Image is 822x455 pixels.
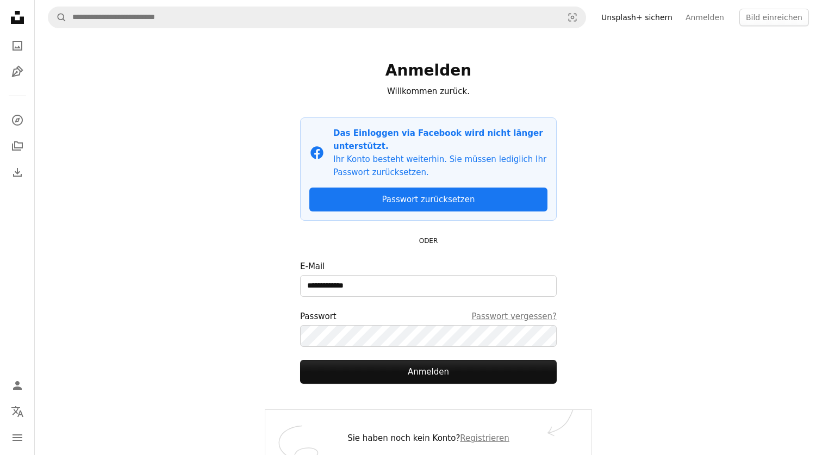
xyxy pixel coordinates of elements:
[7,401,28,422] button: Sprache
[300,85,557,98] p: Willkommen zurück.
[7,35,28,57] a: Fotos
[48,7,67,28] button: Unsplash suchen
[460,433,509,443] a: Registrieren
[309,188,547,211] a: Passwort zurücksetzen
[7,109,28,131] a: Entdecken
[300,260,557,297] label: E-Mail
[7,61,28,83] a: Grafiken
[7,375,28,396] a: Anmelden / Registrieren
[419,237,438,245] small: ODER
[300,275,557,297] input: E-Mail
[300,325,557,347] input: PasswortPasswort vergessen?
[300,310,557,323] div: Passwort
[471,310,557,323] a: Passwort vergessen?
[7,7,28,30] a: Startseite — Unsplash
[595,9,679,26] a: Unsplash+ sichern
[7,135,28,157] a: Kollektionen
[559,7,586,28] button: Visuelle Suche
[300,61,557,80] h1: Anmelden
[679,9,731,26] a: Anmelden
[7,161,28,183] a: Bisherige Downloads
[300,360,557,384] button: Anmelden
[48,7,586,28] form: Finden Sie Bildmaterial auf der ganzen Webseite
[333,153,547,179] p: Ihr Konto besteht weiterhin. Sie müssen lediglich Ihr Passwort zurücksetzen.
[333,127,547,153] p: Das Einloggen via Facebook wird nicht länger unterstützt.
[739,9,809,26] button: Bild einreichen
[7,427,28,448] button: Menü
